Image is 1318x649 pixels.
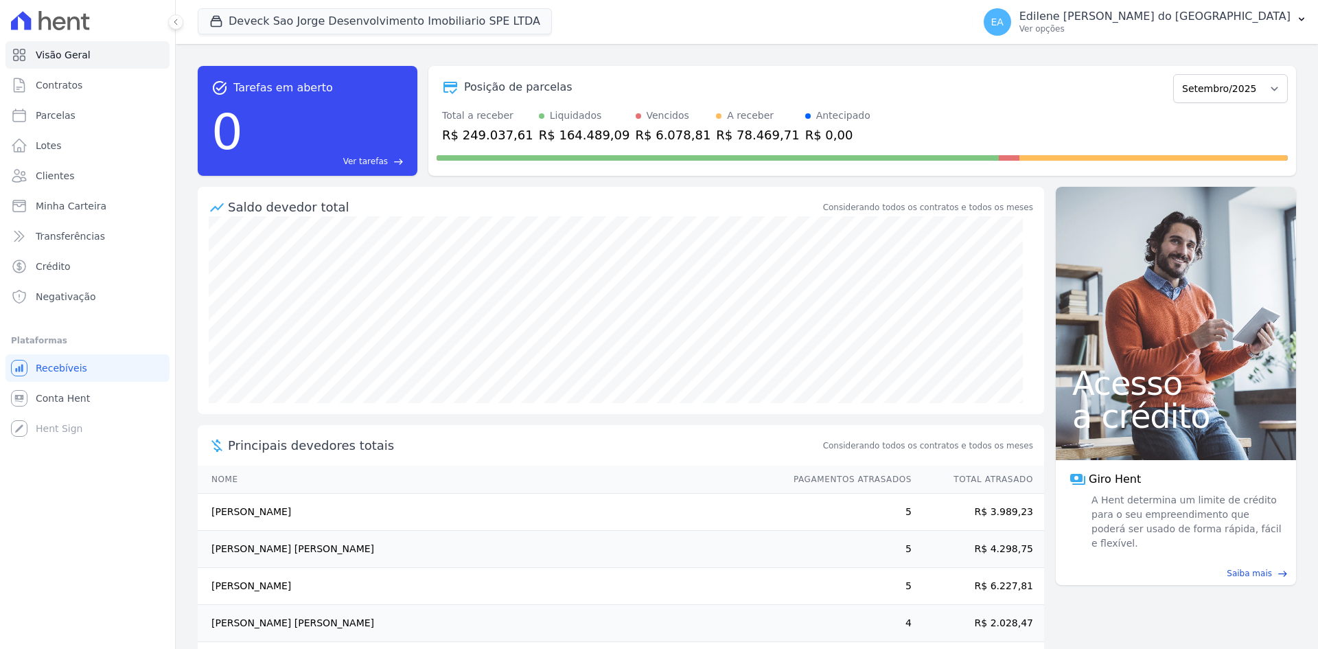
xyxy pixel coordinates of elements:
[36,48,91,62] span: Visão Geral
[5,132,170,159] a: Lotes
[5,102,170,129] a: Parcelas
[198,494,781,531] td: [PERSON_NAME]
[5,223,170,250] a: Transferências
[442,109,533,123] div: Total a receber
[1089,493,1282,551] span: A Hent determina um limite de crédito para o seu empreendimento que poderá ser usado de forma ráp...
[716,126,799,144] div: R$ 78.469,71
[36,260,71,273] span: Crédito
[228,198,820,216] div: Saldo devedor total
[211,96,243,168] div: 0
[5,71,170,99] a: Contratos
[5,41,170,69] a: Visão Geral
[36,229,105,243] span: Transferências
[228,436,820,455] span: Principais devedores totais
[36,78,82,92] span: Contratos
[1064,567,1288,580] a: Saiba mais east
[36,139,62,152] span: Lotes
[816,109,870,123] div: Antecipado
[550,109,602,123] div: Liquidados
[198,605,781,642] td: [PERSON_NAME] [PERSON_NAME]
[1019,23,1291,34] p: Ver opções
[636,126,711,144] div: R$ 6.078,81
[1277,569,1288,579] span: east
[5,283,170,310] a: Negativação
[36,169,74,183] span: Clientes
[36,199,106,213] span: Minha Carteira
[991,17,1004,27] span: EA
[442,126,533,144] div: R$ 249.037,61
[1072,400,1280,433] span: a crédito
[5,192,170,220] a: Minha Carteira
[805,126,870,144] div: R$ 0,00
[5,354,170,382] a: Recebíveis
[781,531,912,568] td: 5
[36,361,87,375] span: Recebíveis
[1089,471,1141,488] span: Giro Hent
[248,155,404,168] a: Ver tarefas east
[912,531,1044,568] td: R$ 4.298,75
[198,8,552,34] button: Deveck Sao Jorge Desenvolvimento Imobiliario SPE LTDA
[198,568,781,605] td: [PERSON_NAME]
[36,391,90,405] span: Conta Hent
[343,155,388,168] span: Ver tarefas
[727,109,774,123] div: A receber
[5,162,170,190] a: Clientes
[973,3,1318,41] button: EA Edilene [PERSON_NAME] do [GEOGRAPHIC_DATA] Ver opções
[393,157,404,167] span: east
[781,494,912,531] td: 5
[198,531,781,568] td: [PERSON_NAME] [PERSON_NAME]
[211,80,228,96] span: task_alt
[233,80,333,96] span: Tarefas em aberto
[912,568,1044,605] td: R$ 6.227,81
[912,605,1044,642] td: R$ 2.028,47
[781,466,912,494] th: Pagamentos Atrasados
[912,494,1044,531] td: R$ 3.989,23
[781,605,912,642] td: 4
[823,440,1033,452] span: Considerando todos os contratos e todos os meses
[464,79,573,95] div: Posição de parcelas
[198,466,781,494] th: Nome
[781,568,912,605] td: 5
[539,126,630,144] div: R$ 164.489,09
[1019,10,1291,23] p: Edilene [PERSON_NAME] do [GEOGRAPHIC_DATA]
[36,290,96,304] span: Negativação
[36,109,76,122] span: Parcelas
[5,253,170,280] a: Crédito
[11,332,164,349] div: Plataformas
[647,109,689,123] div: Vencidos
[823,201,1033,214] div: Considerando todos os contratos e todos os meses
[5,385,170,412] a: Conta Hent
[1227,567,1272,580] span: Saiba mais
[912,466,1044,494] th: Total Atrasado
[1072,367,1280,400] span: Acesso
